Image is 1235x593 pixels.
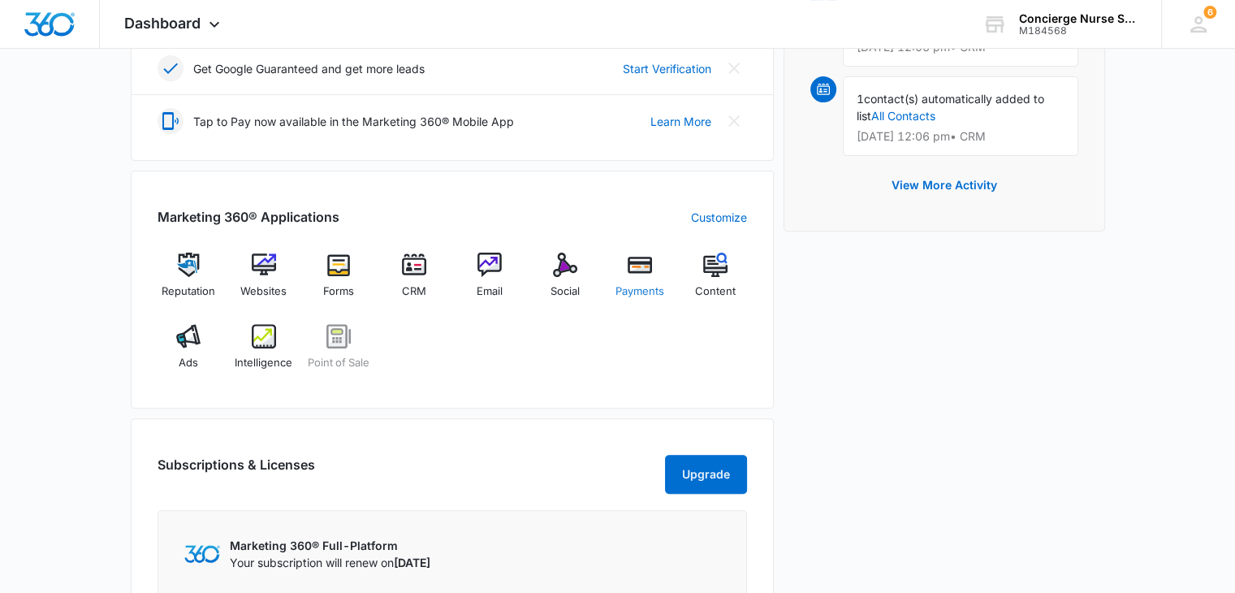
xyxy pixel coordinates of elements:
[230,554,430,571] p: Your subscription will renew on
[551,284,580,300] span: Social
[623,60,711,77] a: Start Verification
[615,284,664,300] span: Payments
[609,253,671,311] a: Payments
[665,455,747,494] button: Upgrade
[691,209,747,226] a: Customize
[684,253,747,311] a: Content
[308,324,370,383] a: Point of Sale
[158,455,315,487] h2: Subscriptions & Licenses
[857,41,1064,53] p: [DATE] 12:06 pm • CRM
[857,92,1044,123] span: contact(s) automatically added to list
[158,207,339,227] h2: Marketing 360® Applications
[383,253,446,311] a: CRM
[308,355,369,371] span: Point of Sale
[232,253,295,311] a: Websites
[158,324,220,383] a: Ads
[857,131,1064,142] p: [DATE] 12:06 pm • CRM
[871,109,935,123] a: All Contacts
[193,60,425,77] p: Get Google Guaranteed and get more leads
[477,284,503,300] span: Email
[1203,6,1216,19] div: notifications count
[323,284,354,300] span: Forms
[459,253,521,311] a: Email
[193,113,514,130] p: Tap to Pay now available in the Marketing 360® Mobile App
[184,545,220,562] img: Marketing 360 Logo
[235,355,292,371] span: Intelligence
[721,55,747,81] button: Close
[158,253,220,311] a: Reputation
[721,108,747,134] button: Close
[1203,6,1216,19] span: 6
[1019,25,1138,37] div: account id
[162,284,215,300] span: Reputation
[857,92,864,106] span: 1
[650,113,711,130] a: Learn More
[695,284,736,300] span: Content
[875,166,1013,205] button: View More Activity
[1019,12,1138,25] div: account name
[230,537,430,554] p: Marketing 360® Full-Platform
[402,284,426,300] span: CRM
[533,253,596,311] a: Social
[240,284,287,300] span: Websites
[232,324,295,383] a: Intelligence
[179,355,198,371] span: Ads
[308,253,370,311] a: Forms
[394,556,430,569] span: [DATE]
[124,15,201,32] span: Dashboard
